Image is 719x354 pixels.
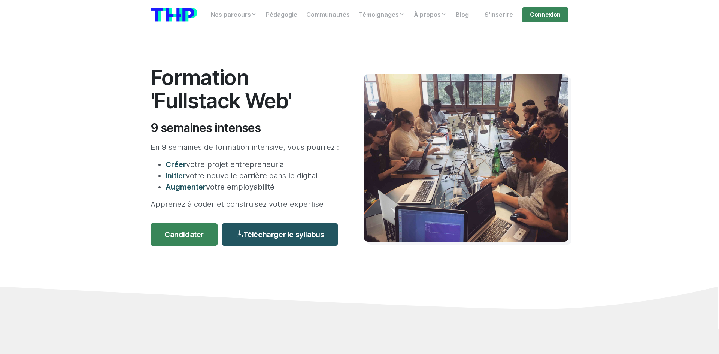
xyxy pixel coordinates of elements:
[451,7,473,22] a: Blog
[302,7,354,22] a: Communautés
[480,7,518,22] a: S'inscrire
[222,223,338,246] a: Télécharger le syllabus
[522,7,568,22] a: Connexion
[151,199,342,210] p: Apprenez à coder et construisez votre expertise
[166,159,342,170] li: votre projet entrepreneurial
[151,223,218,246] a: Candidater
[166,170,342,181] li: votre nouvelle carrière dans le digital
[354,7,409,22] a: Témoignages
[166,160,186,169] span: Créer
[166,182,206,191] span: Augmenter
[151,8,197,22] img: logo
[151,142,342,153] p: En 9 semaines de formation intensive, vous pourrez :
[261,7,302,22] a: Pédagogie
[166,171,186,180] span: Initier
[364,74,568,242] img: Travail
[206,7,261,22] a: Nos parcours
[166,181,342,193] li: votre employabilité
[151,66,342,112] h1: Formation 'Fullstack Web'
[409,7,451,22] a: À propos
[151,121,342,135] h2: 9 semaines intenses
